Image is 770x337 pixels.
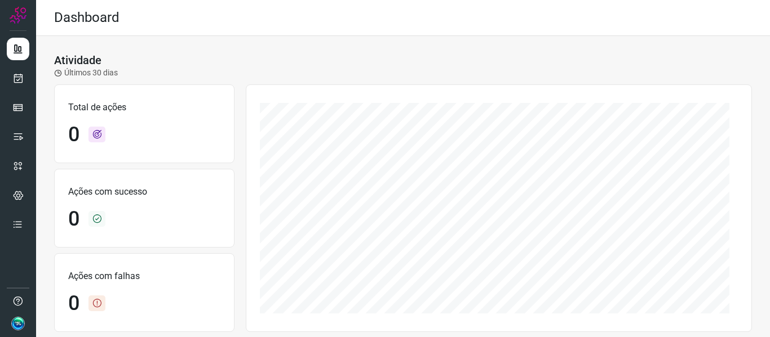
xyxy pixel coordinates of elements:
img: Logo [10,7,26,24]
h3: Atividade [54,53,101,67]
p: Ações com sucesso [68,185,220,199]
h1: 0 [68,123,79,147]
h2: Dashboard [54,10,120,26]
p: Total de ações [68,101,220,114]
p: Ações com falhas [68,269,220,283]
p: Últimos 30 dias [54,67,118,79]
h1: 0 [68,291,79,316]
h1: 0 [68,207,79,231]
img: 47c40af94961a9f83d4b05d5585d06bd.jpg [11,317,25,330]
